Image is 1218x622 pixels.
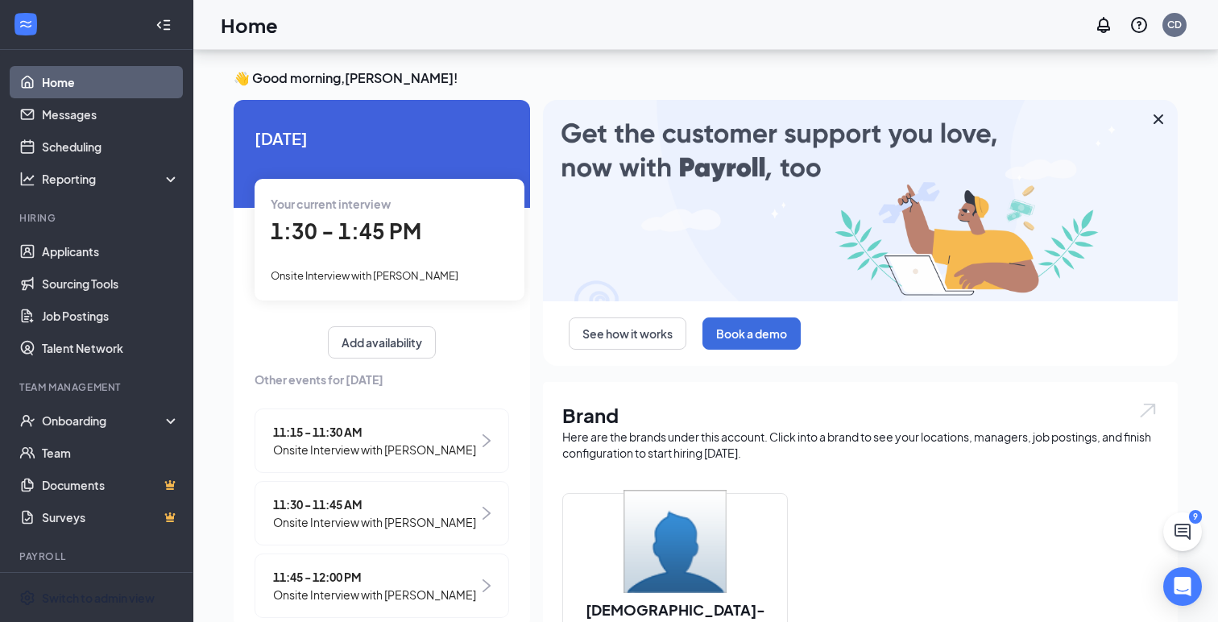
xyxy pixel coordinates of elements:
a: Talent Network [42,332,180,364]
svg: Notifications [1094,15,1113,35]
div: Payroll [19,549,176,563]
button: ChatActive [1163,512,1202,551]
div: Switch to admin view [42,590,155,606]
span: [DATE] [255,126,509,151]
a: Applicants [42,235,180,267]
span: Onsite Interview with [PERSON_NAME] [273,586,476,603]
div: Hiring [19,211,176,225]
span: Onsite Interview with [PERSON_NAME] [271,269,458,282]
h1: Brand [562,401,1158,429]
svg: UserCheck [19,413,35,429]
a: Home [42,66,180,98]
button: See how it works [569,317,686,350]
svg: ChatActive [1173,522,1192,541]
svg: Analysis [19,171,35,187]
svg: Collapse [155,17,172,33]
img: open.6027fd2a22e1237b5b06.svg [1137,401,1158,420]
svg: Settings [19,590,35,606]
button: Add availability [328,326,436,359]
h3: 👋 Good morning, [PERSON_NAME] ! [234,69,1178,87]
img: payroll-large.gif [543,100,1178,301]
span: Other events for [DATE] [255,371,509,388]
div: CD [1167,18,1182,31]
div: Team Management [19,380,176,394]
a: Messages [42,98,180,131]
a: Team [42,437,180,469]
h1: Home [221,11,278,39]
span: 11:30 - 11:45 AM [273,496,476,513]
div: Reporting [42,171,180,187]
a: Scheduling [42,131,180,163]
span: Onsite Interview with [PERSON_NAME] [273,513,476,531]
div: Onboarding [42,413,166,429]
a: Job Postings [42,300,180,332]
span: 1:30 - 1:45 PM [271,218,421,244]
span: Onsite Interview with [PERSON_NAME] [273,441,476,458]
a: SurveysCrown [42,501,180,533]
svg: Cross [1149,110,1168,129]
div: 9 [1189,510,1202,524]
span: Your current interview [271,197,391,211]
button: Book a demo [702,317,801,350]
div: Here are the brands under this account. Click into a brand to see your locations, managers, job p... [562,429,1158,461]
a: Sourcing Tools [42,267,180,300]
svg: WorkstreamLogo [18,16,34,32]
div: Open Intercom Messenger [1163,567,1202,606]
span: 11:45 - 12:00 PM [273,568,476,586]
img: Chick-fil-A Conestoga Marketplace - Grand Island, Nebraska [623,490,727,593]
span: 11:15 - 11:30 AM [273,423,476,441]
svg: QuestionInfo [1129,15,1149,35]
a: DocumentsCrown [42,469,180,501]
